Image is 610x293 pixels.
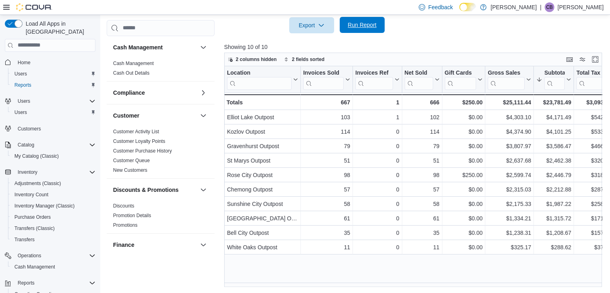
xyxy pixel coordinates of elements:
[488,242,531,252] div: $325.17
[8,200,99,212] button: Inventory Manager (Classic)
[444,170,482,180] div: $250.00
[227,242,298,252] div: White Oaks Outpost
[14,153,59,159] span: My Catalog (Classic)
[355,69,393,77] div: Invoices Ref
[14,140,37,150] button: Catalog
[107,59,215,81] div: Cash Management
[113,213,151,218] a: Promotion Details
[536,214,571,223] div: $1,315.72
[113,158,150,163] a: Customer Queue
[488,228,531,238] div: $1,238.31
[225,55,280,64] button: 2 columns hidden
[14,180,61,187] span: Adjustments (Classic)
[488,69,525,90] div: Gross Sales
[18,126,41,132] span: Customers
[355,69,393,90] div: Invoices Ref
[113,222,138,228] a: Promotions
[11,262,95,272] span: Cash Management
[14,167,41,177] button: Inventory
[355,69,399,90] button: Invoices Ref
[11,151,95,161] span: My Catalog (Classic)
[348,21,377,29] span: Run Report
[18,252,41,259] span: Operations
[404,112,439,122] div: 102
[14,124,44,134] a: Customers
[14,278,95,288] span: Reports
[199,88,208,98] button: Compliance
[11,108,30,117] a: Users
[355,214,399,223] div: 0
[14,82,31,88] span: Reports
[536,242,571,252] div: $288.62
[11,201,78,211] a: Inventory Manager (Classic)
[113,60,154,67] span: Cash Management
[404,185,439,194] div: 57
[107,127,215,178] div: Customer
[545,2,554,12] div: Casey Bennett
[404,170,439,180] div: 98
[2,123,99,134] button: Customers
[488,127,531,136] div: $4,374.90
[113,157,150,164] span: Customer Queue
[18,280,34,286] span: Reports
[303,170,350,180] div: 98
[11,69,30,79] a: Users
[227,69,298,90] button: Location
[113,241,134,249] h3: Finance
[14,214,51,220] span: Purchase Orders
[113,61,154,66] a: Cash Management
[227,214,298,223] div: [GEOGRAPHIC_DATA] Outpost
[404,199,439,209] div: 58
[199,185,208,195] button: Discounts & Promotions
[355,112,399,122] div: 1
[444,242,482,252] div: $0.00
[404,242,439,252] div: 11
[488,214,531,223] div: $1,334.21
[18,142,34,148] span: Catalog
[303,69,344,90] div: Invoices Sold
[11,201,95,211] span: Inventory Manager (Classic)
[14,167,95,177] span: Inventory
[113,241,197,249] button: Finance
[303,98,350,107] div: 667
[11,179,64,188] a: Adjustments (Classic)
[11,212,95,222] span: Purchase Orders
[8,68,99,79] button: Users
[404,69,439,90] button: Net Sold
[404,69,433,77] div: Net Sold
[14,96,33,106] button: Users
[18,59,30,66] span: Home
[113,89,197,97] button: Compliance
[8,178,99,189] button: Adjustments (Classic)
[8,223,99,234] button: Transfers (Classic)
[113,148,172,154] a: Customer Purchase History
[113,112,197,120] button: Customer
[303,242,350,252] div: 11
[404,141,439,151] div: 79
[113,167,147,173] a: New Customers
[576,69,605,77] div: Total Tax
[488,170,531,180] div: $2,599.74
[540,2,541,12] p: |
[11,108,95,117] span: Users
[444,69,476,90] div: Gift Card Sales
[22,20,95,36] span: Load All Apps in [GEOGRAPHIC_DATA]
[536,199,571,209] div: $1,987.22
[303,199,350,209] div: 58
[113,203,134,209] a: Discounts
[281,55,328,64] button: 2 fields sorted
[355,127,399,136] div: 0
[107,201,215,233] div: Discounts & Promotions
[355,141,399,151] div: 0
[488,156,531,165] div: $2,637.68
[355,199,399,209] div: 0
[113,43,197,51] button: Cash Management
[355,185,399,194] div: 0
[557,2,604,12] p: [PERSON_NAME]
[488,199,531,209] div: $2,175.33
[199,111,208,120] button: Customer
[113,112,139,120] h3: Customer
[444,228,482,238] div: $0.00
[11,212,54,222] a: Purchase Orders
